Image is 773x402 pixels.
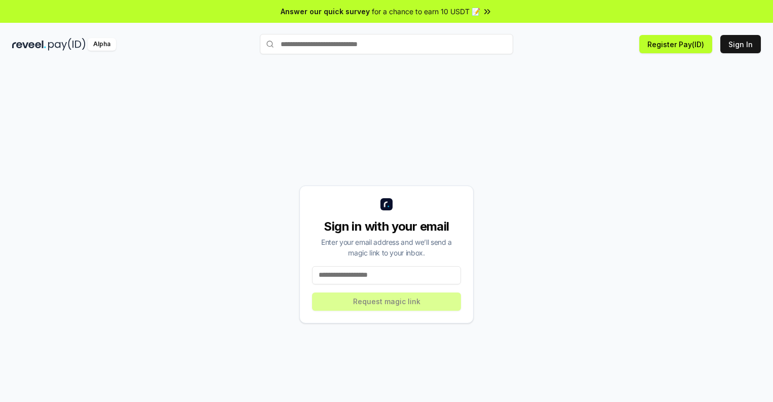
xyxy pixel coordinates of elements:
img: pay_id [48,38,86,51]
button: Register Pay(ID) [639,35,712,53]
div: Alpha [88,38,116,51]
div: Enter your email address and we’ll send a magic link to your inbox. [312,237,461,258]
span: Answer our quick survey [281,6,370,17]
span: for a chance to earn 10 USDT 📝 [372,6,480,17]
img: reveel_dark [12,38,46,51]
button: Sign In [720,35,761,53]
img: logo_small [380,198,393,210]
div: Sign in with your email [312,218,461,235]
